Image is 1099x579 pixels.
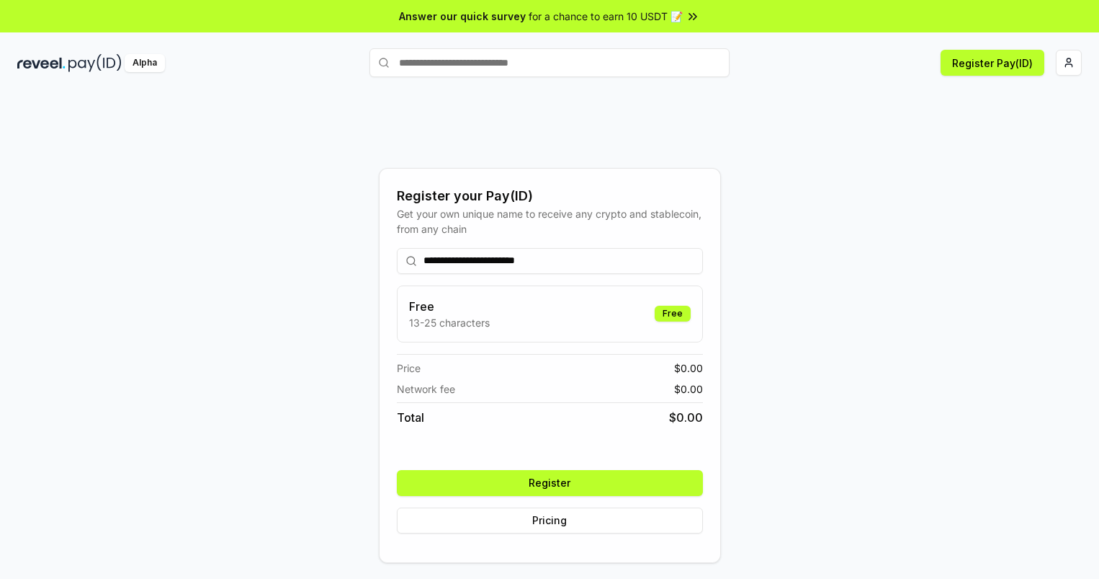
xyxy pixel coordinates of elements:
[669,409,703,426] span: $ 0.00
[125,54,165,72] div: Alpha
[399,9,526,24] span: Answer our quick survey
[409,315,490,330] p: 13-25 characters
[655,306,691,322] div: Free
[17,54,66,72] img: reveel_dark
[397,361,421,376] span: Price
[397,206,703,237] div: Get your own unique name to receive any crypto and stablecoin, from any chain
[68,54,122,72] img: pay_id
[529,9,683,24] span: for a chance to earn 10 USDT 📝
[397,381,455,397] span: Network fee
[674,361,703,376] span: $ 0.00
[397,409,424,426] span: Total
[397,186,703,206] div: Register your Pay(ID)
[941,50,1044,76] button: Register Pay(ID)
[397,508,703,534] button: Pricing
[674,381,703,397] span: $ 0.00
[409,298,490,315] h3: Free
[397,470,703,496] button: Register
